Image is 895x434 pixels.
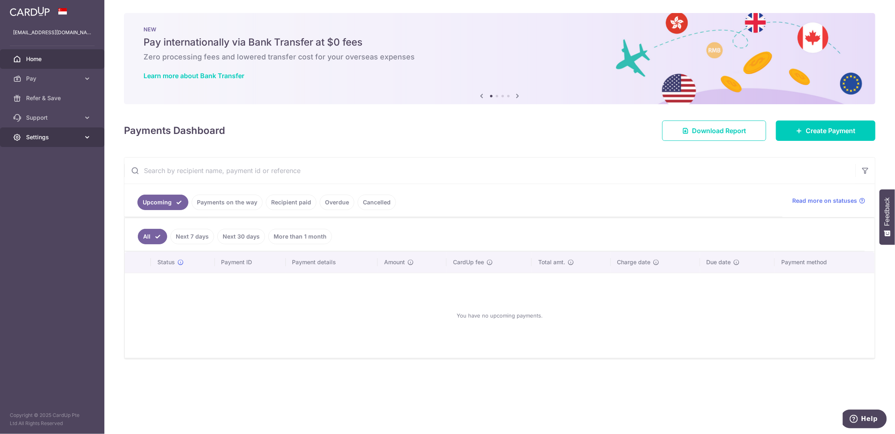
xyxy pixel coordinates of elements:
[26,94,80,102] span: Refer & Save
[135,280,865,351] div: You have no upcoming payments.
[453,258,484,266] span: CardUp fee
[26,75,80,83] span: Pay
[617,258,651,266] span: Charge date
[170,229,214,244] a: Next 7 days
[320,195,354,210] a: Overdue
[26,114,80,122] span: Support
[26,55,80,63] span: Home
[662,121,766,141] a: Download Report
[144,36,856,49] h5: Pay internationally via Bank Transfer at $0 fees
[215,252,286,273] th: Payment ID
[538,258,565,266] span: Total amt.
[268,229,332,244] a: More than 1 month
[792,197,857,205] span: Read more on statuses
[138,229,167,244] a: All
[806,126,855,136] span: Create Payment
[26,133,80,141] span: Settings
[137,195,188,210] a: Upcoming
[124,158,855,184] input: Search by recipient name, payment id or reference
[192,195,263,210] a: Payments on the way
[157,258,175,266] span: Status
[217,229,265,244] a: Next 30 days
[124,123,225,138] h4: Payments Dashboard
[880,189,895,245] button: Feedback - Show survey
[266,195,316,210] a: Recipient paid
[144,72,244,80] a: Learn more about Bank Transfer
[692,126,746,136] span: Download Report
[776,121,875,141] a: Create Payment
[884,197,891,226] span: Feedback
[124,13,875,104] img: Bank transfer banner
[843,410,887,430] iframe: Opens a widget where you can find more information
[10,7,50,16] img: CardUp
[792,197,865,205] a: Read more on statuses
[286,252,378,273] th: Payment details
[13,28,91,37] p: [EMAIL_ADDRESS][DOMAIN_NAME]
[358,195,396,210] a: Cancelled
[144,26,856,33] p: NEW
[707,258,731,266] span: Due date
[384,258,405,266] span: Amount
[144,52,856,62] h6: Zero processing fees and lowered transfer cost for your overseas expenses
[775,252,875,273] th: Payment method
